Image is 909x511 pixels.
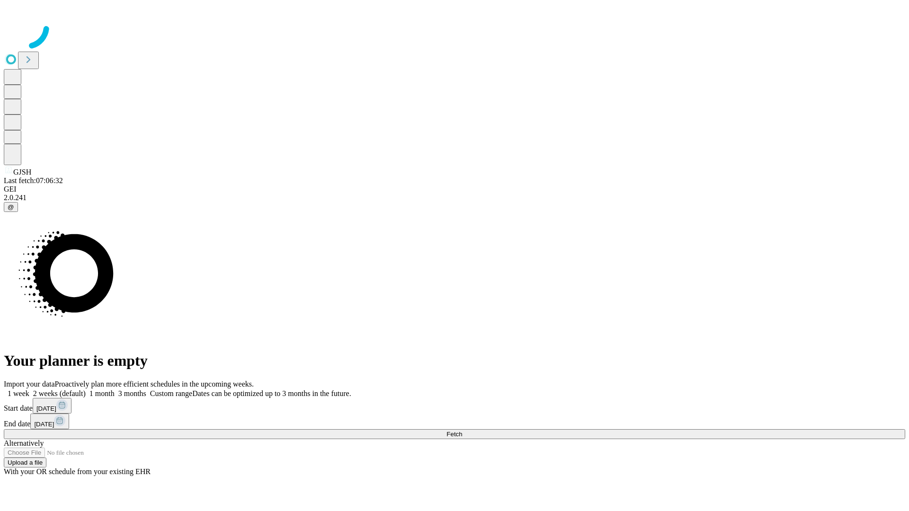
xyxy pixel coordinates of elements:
[4,458,46,467] button: Upload a file
[33,389,86,397] span: 2 weeks (default)
[118,389,146,397] span: 3 months
[36,405,56,412] span: [DATE]
[33,398,71,414] button: [DATE]
[4,202,18,212] button: @
[4,414,905,429] div: End date
[150,389,192,397] span: Custom range
[4,429,905,439] button: Fetch
[4,176,63,185] span: Last fetch: 07:06:32
[4,380,55,388] span: Import your data
[192,389,351,397] span: Dates can be optimized up to 3 months in the future.
[8,203,14,211] span: @
[4,352,905,370] h1: Your planner is empty
[4,185,905,194] div: GEI
[30,414,69,429] button: [DATE]
[4,467,151,476] span: With your OR schedule from your existing EHR
[34,421,54,428] span: [DATE]
[8,389,29,397] span: 1 week
[4,439,44,447] span: Alternatively
[4,398,905,414] div: Start date
[55,380,254,388] span: Proactively plan more efficient schedules in the upcoming weeks.
[13,168,31,176] span: GJSH
[446,431,462,438] span: Fetch
[4,194,905,202] div: 2.0.241
[89,389,115,397] span: 1 month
